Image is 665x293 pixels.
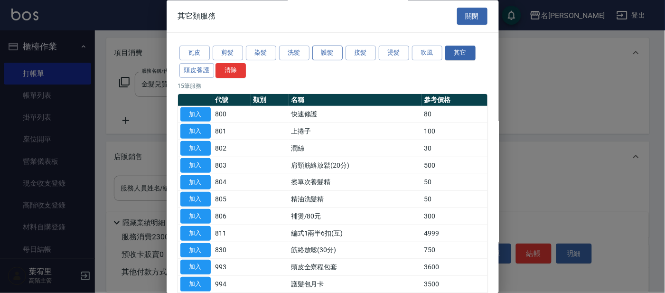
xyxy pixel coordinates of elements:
[179,63,215,78] button: 頭皮養護
[421,94,487,106] th: 參考價格
[289,94,421,106] th: 名稱
[289,191,421,208] td: 精油洗髮精
[421,157,487,174] td: 500
[421,225,487,242] td: 4999
[180,243,211,258] button: 加入
[289,106,421,123] td: 快速修護
[379,46,409,61] button: 燙髮
[246,46,276,61] button: 染髮
[213,276,251,293] td: 994
[180,277,211,292] button: 加入
[178,11,216,21] span: 其它類服務
[421,106,487,123] td: 80
[289,123,421,140] td: 上捲子
[421,242,487,259] td: 750
[213,225,251,242] td: 811
[179,46,210,61] button: 瓦皮
[289,174,421,191] td: 擦單次養髮精
[346,46,376,61] button: 接髮
[421,123,487,140] td: 100
[289,208,421,225] td: 補燙/80元
[445,46,476,61] button: 其它
[312,46,343,61] button: 護髮
[180,226,211,241] button: 加入
[421,208,487,225] td: 300
[279,46,309,61] button: 洗髮
[289,157,421,174] td: 肩頸筋絡放鬆(20分)
[213,140,251,157] td: 802
[178,82,487,90] p: 15 筆服務
[213,157,251,174] td: 803
[251,94,289,106] th: 類別
[421,191,487,208] td: 50
[289,140,421,157] td: 潤絲
[180,260,211,275] button: 加入
[412,46,442,61] button: 吹風
[421,259,487,276] td: 3600
[213,94,251,106] th: 代號
[421,140,487,157] td: 30
[457,8,487,25] button: 關閉
[180,124,211,139] button: 加入
[180,107,211,122] button: 加入
[180,209,211,224] button: 加入
[213,123,251,140] td: 801
[289,276,421,293] td: 護髮包月卡
[289,242,421,259] td: 筋絡放鬆(30分)
[180,142,211,156] button: 加入
[421,276,487,293] td: 3500
[213,106,251,123] td: 800
[213,191,251,208] td: 805
[289,225,421,242] td: 編式1兩半6扣(互)
[213,46,243,61] button: 剪髮
[180,158,211,173] button: 加入
[215,63,246,78] button: 清除
[213,174,251,191] td: 804
[421,174,487,191] td: 50
[289,259,421,276] td: 頭皮全寮程包套
[180,175,211,190] button: 加入
[213,259,251,276] td: 993
[180,192,211,207] button: 加入
[213,242,251,259] td: 830
[213,208,251,225] td: 806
